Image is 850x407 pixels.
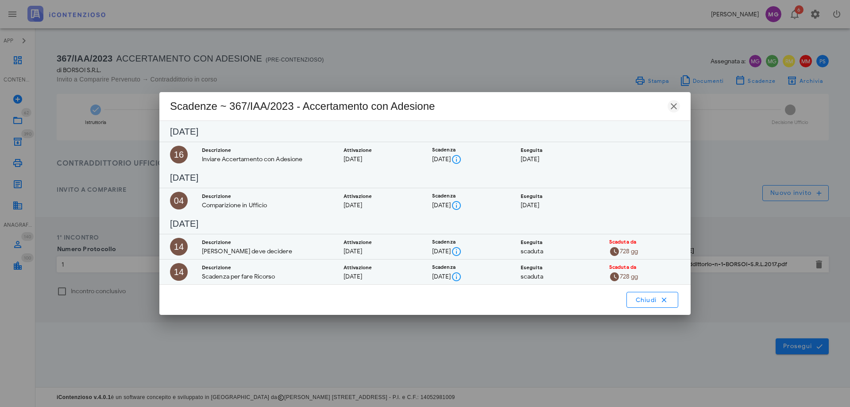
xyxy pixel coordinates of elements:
small: Attivazione [344,193,372,199]
small: Eseguita [521,239,542,245]
small: Scaduta da [609,264,636,270]
small: Scaduta da [609,239,636,245]
button: Clicca qui per maggiori info [451,271,462,282]
div: [DATE] [344,155,418,164]
div: [DATE] [344,201,418,210]
div: Inviare Accertamento con Adesione [202,155,329,164]
div: [DATE] [432,154,506,165]
small: Descrizione [202,264,231,271]
div: [DATE] [344,272,418,281]
div: [DATE] [521,155,595,164]
div: scaduta [521,247,595,256]
div: [DATE] [432,271,506,282]
small: Scadenza [432,239,456,245]
div: 14 settembre 2023 [170,263,188,281]
small: Scadenza [432,193,456,199]
div: [DATE] [344,247,418,256]
small: Descrizione [202,239,231,245]
div: Comparizione in Ufficio [202,201,329,210]
small: Descrizione [202,147,231,153]
div: 4 luglio 2023 [170,192,188,209]
span: 728 gg [620,272,638,280]
div: [PERSON_NAME] deve decidere [202,247,329,256]
button: Chiudi [626,292,678,308]
span: Chiudi [635,296,670,304]
div: 16 maggio 2023 [170,146,188,163]
span: 728 gg [620,247,638,255]
small: Attivazione [344,239,372,245]
small: Eseguita [521,147,542,153]
div: Scadenze ~ 367/IAA/2023 - Accertamento con Adesione [170,99,435,113]
div: 14 settembre 2023 [170,238,188,256]
small: Scadenza [432,264,456,270]
div: [DATE] [432,246,506,257]
small: Descrizione [202,193,231,199]
div: [DATE] [521,201,595,210]
small: Attivazione [344,264,372,271]
small: Eseguita [521,264,542,271]
span: [DATE] [170,219,198,229]
button: Clicca qui per maggiori info [451,246,462,257]
small: Attivazione [344,147,372,153]
small: Eseguita [521,193,542,199]
button: Clicca qui per maggiori info [451,154,462,165]
span: [DATE] [170,127,198,136]
div: [DATE] [432,200,506,211]
span: [DATE] [170,173,198,182]
div: scaduta [521,272,595,281]
div: Scadenza per fare Ricorso [202,272,329,281]
small: Scadenza [432,147,456,153]
button: Clicca qui per maggiori info [451,200,462,211]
